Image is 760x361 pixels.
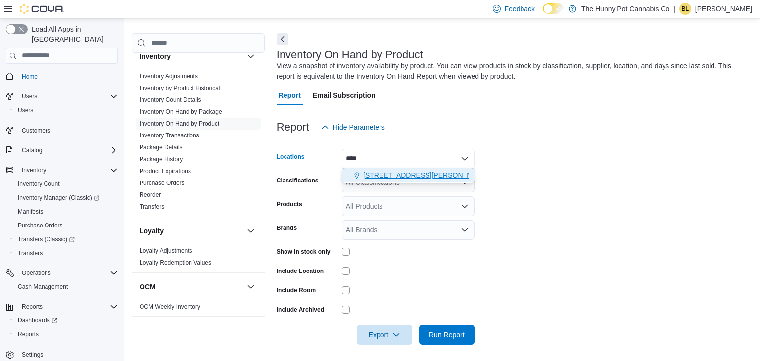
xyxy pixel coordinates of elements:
label: Include Location [277,267,324,275]
p: | [673,3,675,15]
span: Transfers [18,249,43,257]
span: Inventory Adjustments [140,72,198,80]
span: Users [18,90,118,102]
div: View a snapshot of inventory availability by product. You can view products in stock by classific... [277,61,747,82]
p: The Hunny Pot Cannabis Co [581,3,669,15]
button: Users [2,90,122,103]
h3: Inventory On Hand by Product [277,49,423,61]
span: Transfers (Classic) [14,233,118,245]
span: Transfers (Classic) [18,235,75,243]
span: Home [18,70,118,83]
a: Transfers (Classic) [10,232,122,246]
a: Dashboards [14,315,61,326]
button: Catalog [18,144,46,156]
a: Loyalty Redemption Values [140,259,211,266]
span: Run Report [429,330,465,340]
span: Inventory [18,164,118,176]
button: Inventory Count [10,177,122,191]
a: Package Details [140,144,183,151]
span: Email Subscription [313,86,376,105]
span: Manifests [14,206,118,218]
a: Inventory Manager (Classic) [10,191,122,205]
span: Reports [18,330,39,338]
a: Home [18,71,42,83]
label: Show in stock only [277,248,331,256]
span: Inventory Manager (Classic) [14,192,118,204]
a: Purchase Orders [140,180,185,186]
a: Settings [18,349,47,361]
span: Reorder [140,191,161,199]
span: Inventory by Product Historical [140,84,220,92]
a: Inventory Count [14,178,64,190]
a: Transfers [14,247,47,259]
label: Locations [277,153,305,161]
div: Branden Lalonde [679,3,691,15]
span: Inventory Transactions [140,132,199,139]
button: Manifests [10,205,122,219]
a: Transfers (Classic) [14,233,79,245]
span: Load All Apps in [GEOGRAPHIC_DATA] [28,24,118,44]
button: Reports [10,327,122,341]
span: Inventory On Hand by Product [140,120,219,128]
span: Catalog [18,144,118,156]
a: Inventory Adjustments [140,73,198,80]
a: Transfers [140,203,164,210]
a: Reports [14,328,43,340]
span: Purchase Orders [18,222,63,229]
a: OCM Weekly Inventory [140,303,200,310]
span: Customers [18,124,118,136]
button: [STREET_ADDRESS][PERSON_NAME] [342,168,475,182]
button: Operations [2,266,122,280]
h3: OCM [140,282,156,292]
span: Dashboards [18,316,57,324]
button: Inventory [140,51,243,61]
span: Cash Management [18,283,68,291]
span: Operations [22,269,51,277]
button: Home [2,69,122,84]
button: Inventory [18,164,50,176]
span: Users [14,104,118,116]
button: Purchase Orders [10,219,122,232]
button: Reports [2,300,122,314]
span: Purchase Orders [140,179,185,187]
span: Loyalty Adjustments [140,247,192,255]
button: Loyalty [245,225,257,237]
span: Inventory Count [18,180,60,188]
span: Loyalty Redemption Values [140,259,211,267]
button: Open list of options [461,202,469,210]
div: Inventory [132,70,265,217]
div: Loyalty [132,245,265,272]
a: Cash Management [14,281,72,293]
span: Package History [140,155,183,163]
span: BL [682,3,689,15]
div: OCM [132,301,265,316]
button: Close list of options [461,155,469,163]
span: Users [22,92,37,100]
button: Transfers [10,246,122,260]
a: Inventory On Hand by Package [140,108,222,115]
button: Customers [2,123,122,137]
span: Export [363,325,406,345]
h3: Inventory [140,51,171,61]
span: Customers [22,127,50,135]
span: Transfers [140,203,164,211]
span: Hide Parameters [333,122,385,132]
span: Inventory Manager (Classic) [18,194,99,202]
button: Catalog [2,143,122,157]
a: Loyalty Adjustments [140,247,192,254]
span: Inventory Count Details [140,96,201,104]
a: Users [14,104,37,116]
a: Inventory On Hand by Product [140,120,219,127]
a: Dashboards [10,314,122,327]
span: Home [22,73,38,81]
button: Open list of options [461,226,469,234]
img: Cova [20,4,64,14]
span: Manifests [18,208,43,216]
button: Reports [18,301,47,313]
h3: Loyalty [140,226,164,236]
span: Operations [18,267,118,279]
span: Feedback [505,4,535,14]
button: Next [277,33,288,45]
